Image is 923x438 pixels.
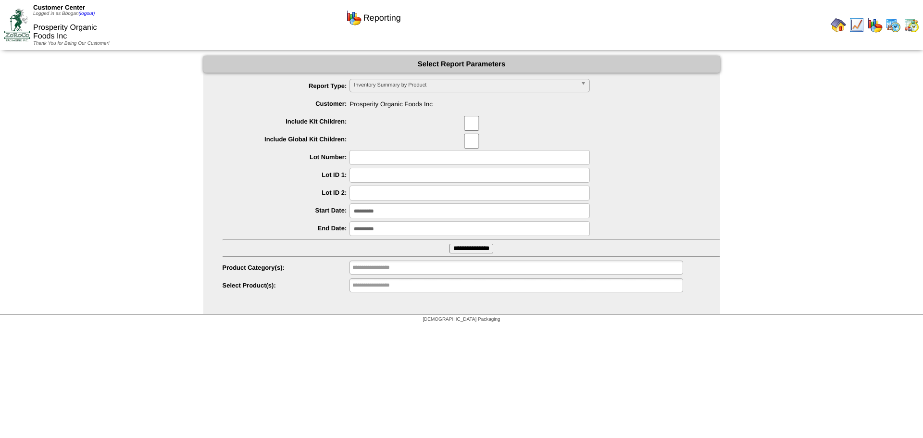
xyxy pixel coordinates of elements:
span: Logged in as Bbogan [33,11,95,16]
img: graph.gif [346,10,362,25]
img: ZoRoCo_Logo(Green%26Foil)%20jpg.webp [4,9,30,41]
a: (logout) [79,11,95,16]
div: Select Report Parameters [203,56,720,73]
label: Start Date: [223,207,350,214]
label: Select Product(s): [223,282,350,289]
span: Prosperity Organic Foods Inc [33,24,97,40]
span: Reporting [363,13,401,23]
label: Product Category(s): [223,264,350,271]
img: graph.gif [867,17,883,33]
span: [DEMOGRAPHIC_DATA] Packaging [423,317,500,322]
label: Lot ID 1: [223,171,350,178]
label: Include Global Kit Children: [223,136,350,143]
img: calendarprod.gif [886,17,901,33]
span: Prosperity Organic Foods Inc [223,97,720,108]
label: Include Kit Children: [223,118,350,125]
img: home.gif [831,17,846,33]
span: Customer Center [33,4,85,11]
label: Lot Number: [223,153,350,161]
label: Lot ID 2: [223,189,350,196]
img: calendarinout.gif [904,17,919,33]
label: End Date: [223,225,350,232]
label: Customer: [223,100,350,107]
span: Inventory Summary by Product [354,79,577,91]
span: Thank You for Being Our Customer! [33,41,110,46]
label: Report Type: [223,82,350,89]
img: line_graph.gif [849,17,864,33]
